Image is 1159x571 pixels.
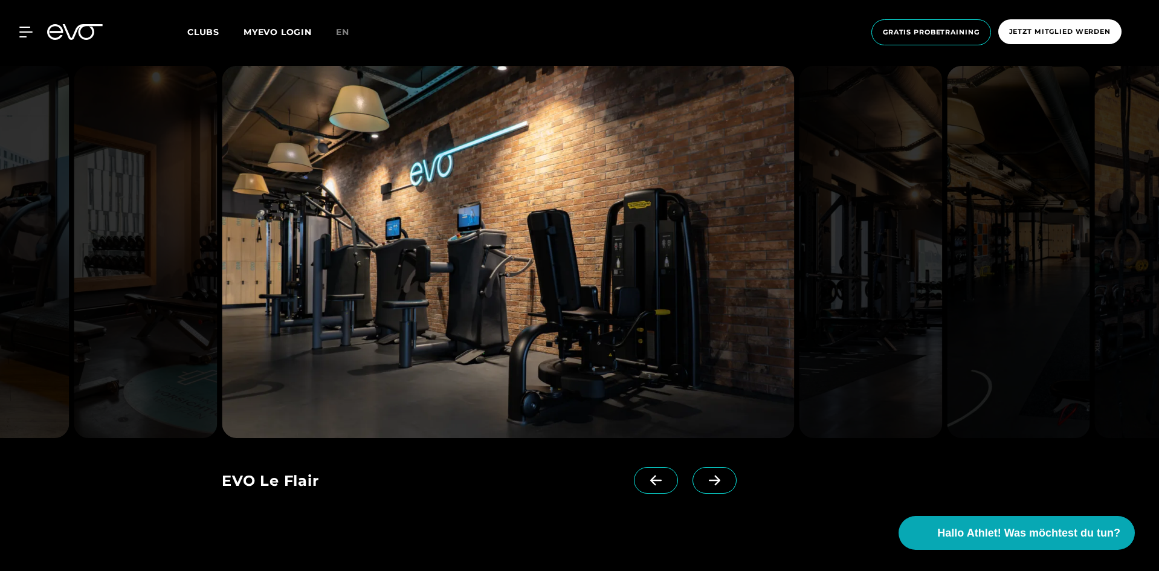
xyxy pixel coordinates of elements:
[74,66,217,438] img: evofitness
[336,27,349,37] span: en
[883,27,980,37] span: Gratis Probetraining
[244,27,312,37] a: MYEVO LOGIN
[995,19,1125,45] a: Jetzt Mitglied werden
[899,516,1135,550] button: Hallo Athlet! Was möchtest du tun?
[222,66,794,438] img: evofitness
[1009,27,1111,37] span: Jetzt Mitglied werden
[187,27,219,37] span: Clubs
[937,525,1120,541] span: Hallo Athlet! Was möchtest du tun?
[868,19,995,45] a: Gratis Probetraining
[187,26,244,37] a: Clubs
[947,66,1090,438] img: evofitness
[336,25,364,39] a: en
[799,66,942,438] img: evofitness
